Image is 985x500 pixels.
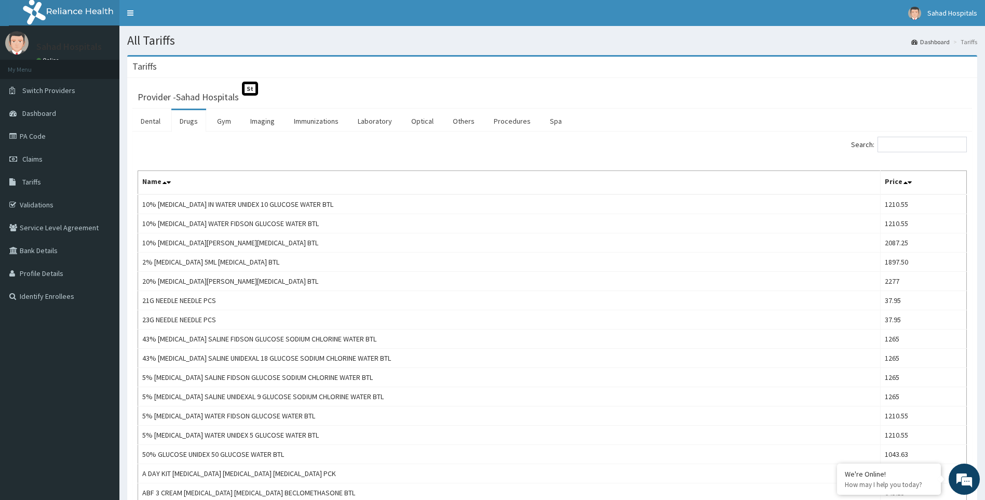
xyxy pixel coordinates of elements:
[138,253,881,272] td: 2% [MEDICAL_DATA] 5ML [MEDICAL_DATA] BTL
[881,406,967,426] td: 1210.55
[444,110,483,132] a: Others
[22,154,43,164] span: Claims
[542,110,570,132] a: Spa
[36,42,102,51] p: Sahad Hospitals
[22,109,56,118] span: Dashboard
[881,291,967,310] td: 37.95
[881,253,967,272] td: 1897.50
[927,8,977,18] span: Sahad Hospitals
[349,110,400,132] a: Laboratory
[908,7,921,20] img: User Image
[485,110,539,132] a: Procedures
[242,82,258,96] span: St
[138,387,881,406] td: 5% [MEDICAL_DATA] SALINE UNIDEXAL 9 GLUCOSE SODIUM CHLORINE WATER BTL
[36,57,61,64] a: Online
[881,445,967,464] td: 1043.63
[242,110,283,132] a: Imaging
[881,214,967,233] td: 1210.55
[845,480,933,489] p: How may I help you today?
[138,171,881,195] th: Name
[878,137,967,152] input: Search:
[881,368,967,387] td: 1265
[845,469,933,479] div: We're Online!
[138,406,881,426] td: 5% [MEDICAL_DATA] WATER FIDSON GLUCOSE WATER BTL
[286,110,347,132] a: Immunizations
[209,110,239,132] a: Gym
[22,177,41,187] span: Tariffs
[138,214,881,233] td: 10% [MEDICAL_DATA] WATER FIDSON GLUCOSE WATER BTL
[138,194,881,214] td: 10% [MEDICAL_DATA] IN WATER UNIDEX 10 GLUCOSE WATER BTL
[881,194,967,214] td: 1210.55
[881,349,967,368] td: 1265
[138,330,881,349] td: 43% [MEDICAL_DATA] SALINE FIDSON GLUCOSE SODIUM CHLORINE WATER BTL
[138,272,881,291] td: 20% [MEDICAL_DATA][PERSON_NAME][MEDICAL_DATA] BTL
[138,291,881,310] td: 21G NEEDLE NEEDLE PCS
[138,426,881,445] td: 5% [MEDICAL_DATA] WATER UNIDEX 5 GLUCOSE WATER BTL
[138,445,881,464] td: 50% GLUCOSE UNIDEX 50 GLUCOSE WATER BTL
[881,387,967,406] td: 1265
[951,37,977,46] li: Tariffs
[138,310,881,330] td: 23G NEEDLE NEEDLE PCS
[132,110,169,132] a: Dental
[138,233,881,253] td: 10% [MEDICAL_DATA][PERSON_NAME][MEDICAL_DATA] BTL
[132,62,157,71] h3: Tariffs
[881,171,967,195] th: Price
[911,37,950,46] a: Dashboard
[5,31,29,55] img: User Image
[881,310,967,330] td: 37.95
[881,426,967,445] td: 1210.55
[881,272,967,291] td: 2277
[851,137,967,152] label: Search:
[138,368,881,387] td: 5% [MEDICAL_DATA] SALINE FIDSON GLUCOSE SODIUM CHLORINE WATER BTL
[881,330,967,349] td: 1265
[138,93,239,102] h3: Provider - Sahad Hospitals
[138,349,881,368] td: 43% [MEDICAL_DATA] SALINE UNIDEXAL 18 GLUCOSE SODIUM CHLORINE WATER BTL
[138,464,881,483] td: A DAY KIT [MEDICAL_DATA] [MEDICAL_DATA] [MEDICAL_DATA] PCK
[881,233,967,253] td: 2087.25
[22,86,75,95] span: Switch Providers
[171,110,206,132] a: Drugs
[127,34,977,47] h1: All Tariffs
[403,110,442,132] a: Optical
